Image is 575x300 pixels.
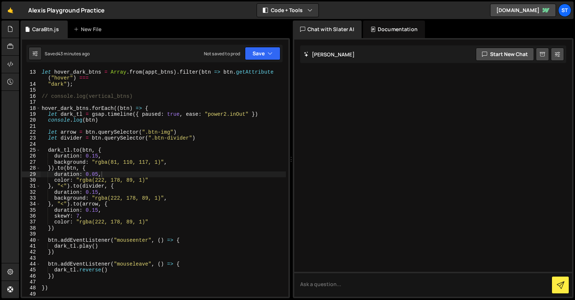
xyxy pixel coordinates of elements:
[22,123,41,129] div: 21
[22,207,41,213] div: 35
[22,147,41,153] div: 25
[22,111,41,117] div: 19
[476,48,534,61] button: Start new chat
[22,195,41,201] div: 33
[22,285,41,291] div: 48
[22,171,41,177] div: 29
[22,99,41,105] div: 17
[22,255,41,261] div: 43
[22,273,41,279] div: 46
[22,183,41,189] div: 31
[22,117,41,123] div: 20
[45,51,90,57] div: Saved
[22,141,41,147] div: 24
[22,177,41,183] div: 30
[74,26,104,33] div: New File
[22,279,41,285] div: 47
[22,87,41,93] div: 15
[28,6,105,15] div: Alexis Playground Practice
[22,81,41,87] div: 14
[22,189,41,195] div: 32
[22,213,41,219] div: 36
[22,231,41,237] div: 39
[22,243,41,249] div: 41
[32,26,59,33] div: CaraBtn.js
[22,225,41,231] div: 38
[245,47,280,60] button: Save
[22,267,41,273] div: 45
[22,105,41,111] div: 18
[22,135,41,141] div: 23
[22,237,41,243] div: 40
[1,1,19,19] a: 🤙
[490,4,556,17] a: [DOMAIN_NAME]
[257,4,318,17] button: Code + Tools
[363,21,425,38] div: Documentation
[22,249,41,255] div: 42
[22,219,41,225] div: 37
[22,291,41,297] div: 49
[22,201,41,207] div: 34
[304,51,355,58] h2: [PERSON_NAME]
[293,21,362,38] div: Chat with Slater AI
[22,261,41,267] div: 44
[22,153,41,159] div: 26
[22,159,41,165] div: 27
[22,165,41,171] div: 28
[22,69,41,81] div: 13
[58,51,90,57] div: 43 minutes ago
[22,129,41,135] div: 22
[204,51,240,57] div: Not saved to prod
[558,4,571,17] a: St
[22,93,41,99] div: 16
